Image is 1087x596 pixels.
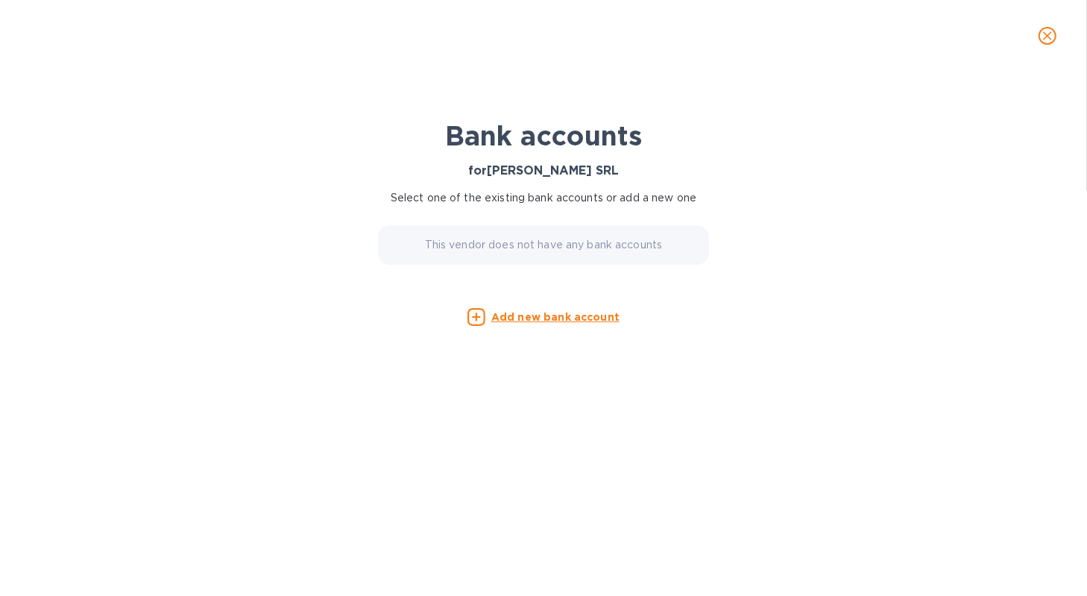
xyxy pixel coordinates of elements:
b: Bank accounts [445,119,642,152]
p: This vendor does not have any bank accounts [425,237,663,253]
u: Add new bank account [491,311,620,323]
button: close [1030,18,1065,54]
p: Select one of the existing bank accounts or add a new one [371,190,716,206]
h3: for [PERSON_NAME] SRL [371,164,716,178]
